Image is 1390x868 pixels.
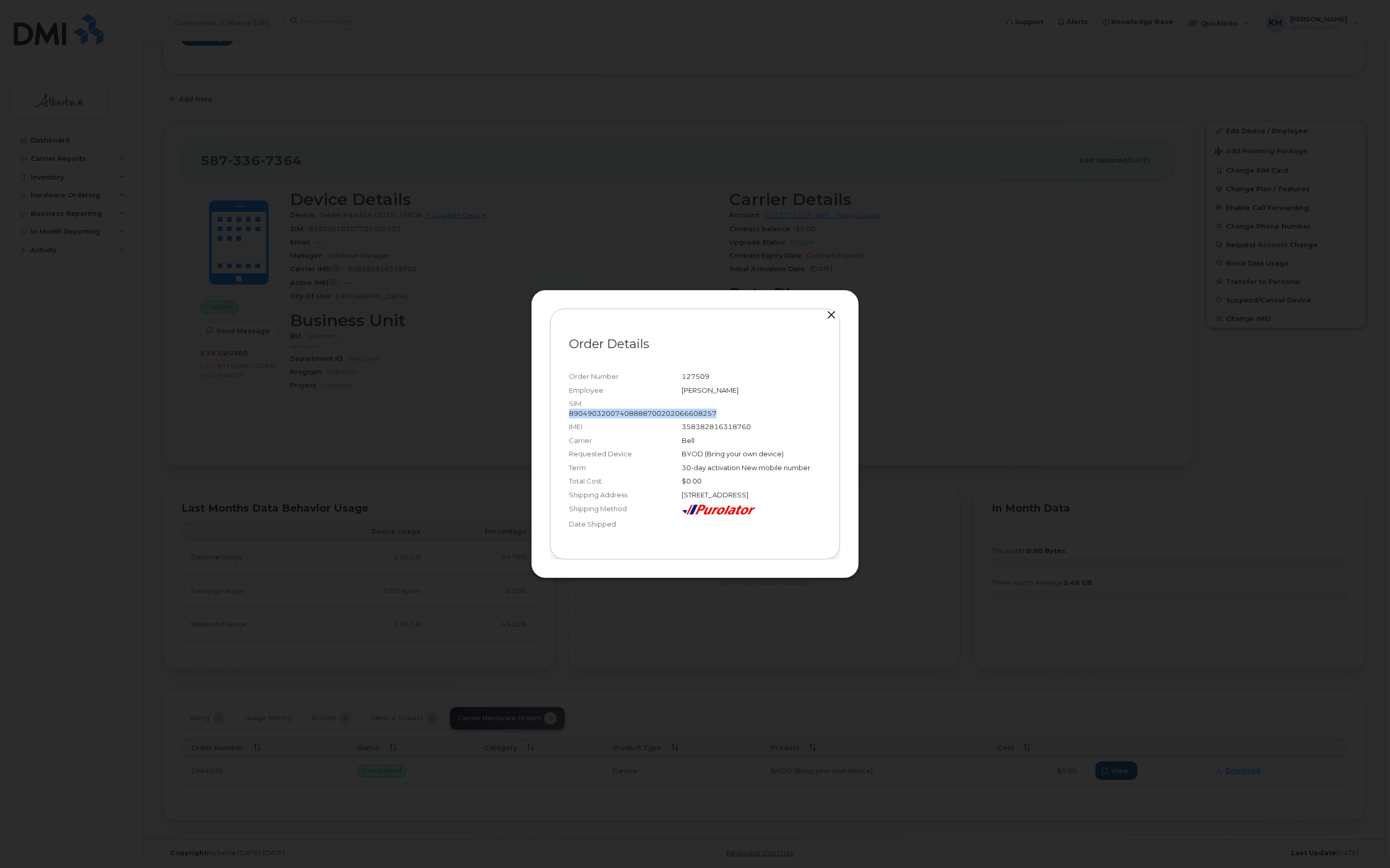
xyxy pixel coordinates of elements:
div: Requested Device [569,449,682,459]
div: $0.00 [682,476,821,486]
div: Total Cost [569,476,682,486]
div: IMEI [569,422,682,432]
div: [PERSON_NAME] [682,386,821,395]
div: Shipping Method [569,504,682,516]
div: 127509 [682,372,821,381]
div: BYOD (Bring your own device) [682,449,821,459]
div: SIM [569,399,682,409]
div: Bell [682,436,821,446]
div: Order Number [569,372,682,381]
div: Employee [569,386,682,395]
div: Term [569,463,682,473]
img: purolator-9dc0d6913a5419968391dc55414bb4d415dd17fc9089aa56d78149fa0af40473.png [682,504,755,516]
div: Shipping Address [569,490,682,500]
div: 30-day activation New mobile number [682,463,821,473]
div: 89049032007408888700202066608257 [569,409,821,418]
div: [STREET_ADDRESS] [682,490,821,500]
div: Carrier [569,436,682,446]
p: Order Details [569,338,821,350]
div: 358382816318760 [682,422,821,432]
div: Date Shipped [569,519,682,529]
